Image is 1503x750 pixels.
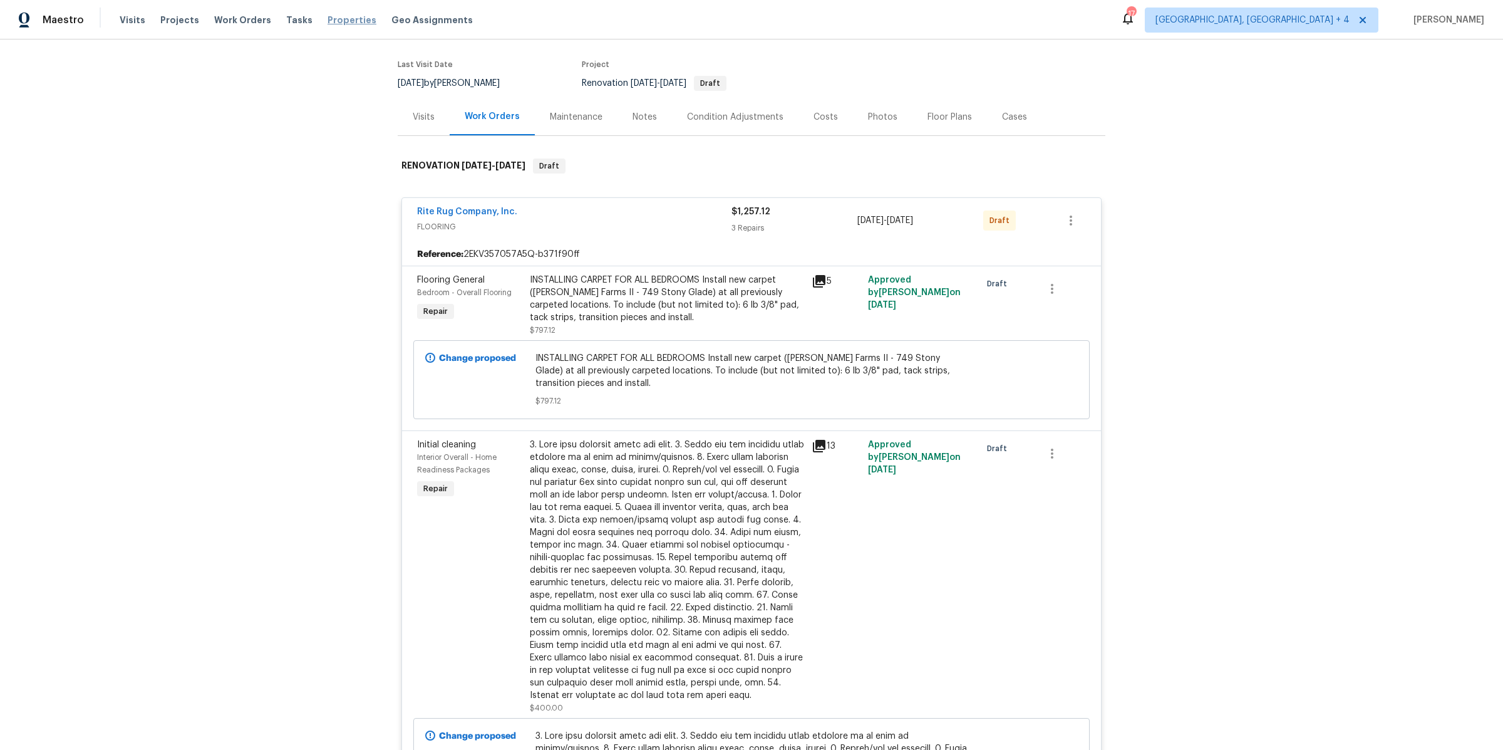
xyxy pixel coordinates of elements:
[465,110,520,123] div: Work Orders
[927,111,972,123] div: Floor Plans
[1127,8,1135,20] div: 17
[398,61,453,68] span: Last Visit Date
[868,440,961,474] span: Approved by [PERSON_NAME] on
[417,289,512,296] span: Bedroom - Overall Flooring
[535,352,968,390] span: INSTALLING CARPET FOR ALL BEDROOMS Install new carpet ([PERSON_NAME] Farms II - 749 Stony Glade) ...
[286,16,312,24] span: Tasks
[631,79,657,88] span: [DATE]
[43,14,84,26] span: Maestro
[439,354,516,363] b: Change proposed
[660,79,686,88] span: [DATE]
[1002,111,1027,123] div: Cases
[857,216,884,225] span: [DATE]
[887,216,913,225] span: [DATE]
[534,160,564,172] span: Draft
[731,222,857,234] div: 3 Repairs
[1155,14,1350,26] span: [GEOGRAPHIC_DATA], [GEOGRAPHIC_DATA] + 4
[987,442,1012,455] span: Draft
[868,276,961,310] span: Approved by [PERSON_NAME] on
[391,14,473,26] span: Geo Assignments
[987,278,1012,290] span: Draft
[868,466,896,474] span: [DATE]
[462,161,525,170] span: -
[687,111,783,123] div: Condition Adjustments
[582,79,726,88] span: Renovation
[418,305,453,318] span: Repair
[398,79,424,88] span: [DATE]
[495,161,525,170] span: [DATE]
[120,14,145,26] span: Visits
[417,248,463,261] b: Reference:
[160,14,199,26] span: Projects
[398,146,1105,186] div: RENOVATION [DATE]-[DATE]Draft
[550,111,602,123] div: Maintenance
[695,80,725,87] span: Draft
[418,482,453,495] span: Repair
[582,61,609,68] span: Project
[631,79,686,88] span: -
[868,111,897,123] div: Photos
[439,732,516,741] b: Change proposed
[530,326,555,334] span: $797.12
[328,14,376,26] span: Properties
[813,111,838,123] div: Costs
[402,243,1101,266] div: 2EKV357057A5Q-b371f90ff
[535,395,968,407] span: $797.12
[398,76,515,91] div: by [PERSON_NAME]
[857,214,913,227] span: -
[214,14,271,26] span: Work Orders
[1408,14,1484,26] span: [PERSON_NAME]
[417,221,731,233] span: FLOORING
[530,274,804,324] div: INSTALLING CARPET FOR ALL BEDROOMS Install new carpet ([PERSON_NAME] Farms II - 749 Stony Glade) ...
[989,214,1015,227] span: Draft
[417,276,485,284] span: Flooring General
[401,159,525,174] h6: RENOVATION
[530,704,563,712] span: $400.00
[530,439,804,702] div: 3. Lore ipsu dolorsit ametc adi elit. 3. Seddo eiu tem incididu utlab etdolore ma al enim ad mini...
[868,301,896,310] span: [DATE]
[633,111,657,123] div: Notes
[812,274,860,289] div: 5
[731,207,770,216] span: $1,257.12
[417,440,476,449] span: Initial cleaning
[417,207,517,216] a: Rite Rug Company, Inc.
[413,111,435,123] div: Visits
[462,161,492,170] span: [DATE]
[417,454,497,474] span: Interior Overall - Home Readiness Packages
[812,439,860,454] div: 13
